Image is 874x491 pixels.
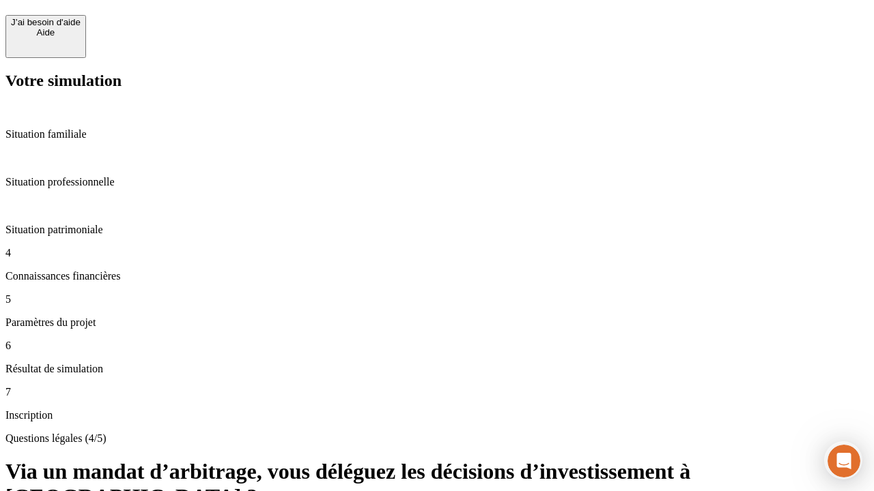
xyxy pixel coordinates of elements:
p: Résultat de simulation [5,363,869,375]
iframe: Intercom live chat [828,445,860,477]
p: 5 [5,293,869,306]
p: Inscription [5,409,869,421]
p: 7 [5,386,869,398]
p: Situation professionnelle [5,176,869,188]
button: J’ai besoin d'aideAide [5,15,86,58]
div: Aide [11,27,81,38]
p: Connaissances financières [5,270,869,282]
p: Situation familiale [5,128,869,140]
iframe: Intercom live chat discovery launcher [824,441,862,479]
p: 6 [5,340,869,352]
p: 4 [5,247,869,259]
div: J’ai besoin d'aide [11,17,81,27]
p: Questions légales (4/5) [5,432,869,445]
p: Situation patrimoniale [5,224,869,236]
h2: Votre simulation [5,72,869,90]
p: Paramètres du projet [5,316,869,329]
